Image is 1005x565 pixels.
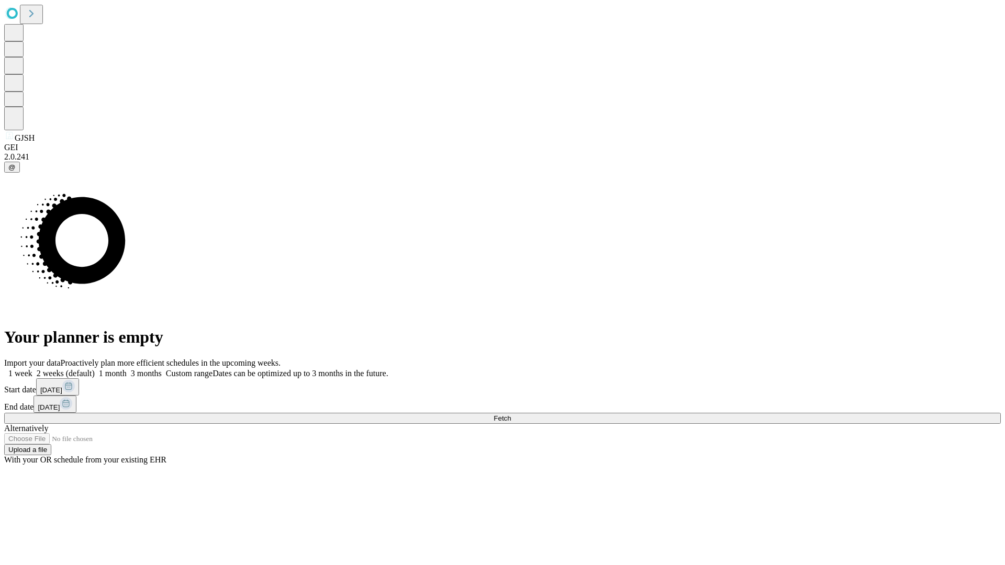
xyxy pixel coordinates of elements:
span: Custom range [166,369,213,378]
span: 1 month [99,369,127,378]
span: Proactively plan more efficient schedules in the upcoming weeks. [61,358,281,367]
span: @ [8,163,16,171]
button: Fetch [4,413,1001,424]
span: GJSH [15,133,35,142]
span: [DATE] [38,403,60,411]
span: With your OR schedule from your existing EHR [4,455,166,464]
span: Fetch [494,414,511,422]
span: 3 months [131,369,162,378]
button: [DATE] [36,378,79,395]
span: Import your data [4,358,61,367]
div: GEI [4,143,1001,152]
span: Alternatively [4,424,48,433]
span: 1 week [8,369,32,378]
div: Start date [4,378,1001,395]
h1: Your planner is empty [4,327,1001,347]
span: Dates can be optimized up to 3 months in the future. [213,369,388,378]
span: 2 weeks (default) [37,369,95,378]
button: Upload a file [4,444,51,455]
button: [DATE] [33,395,76,413]
span: [DATE] [40,386,62,394]
div: 2.0.241 [4,152,1001,162]
div: End date [4,395,1001,413]
button: @ [4,162,20,173]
